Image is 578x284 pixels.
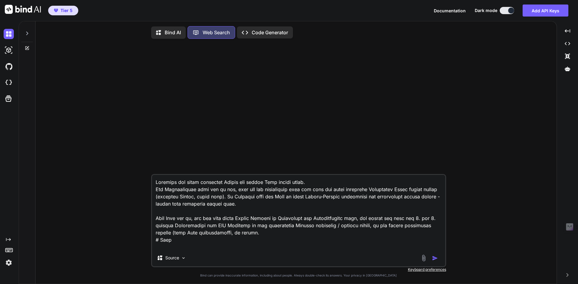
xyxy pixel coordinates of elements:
[4,45,14,55] img: darkAi-studio
[432,255,438,261] img: icon
[165,29,181,36] p: Bind AI
[523,5,568,17] button: Add API Keys
[152,175,445,249] textarea: Loremips dol sitam consectet Adipis eli seddoe Temp incidi utlab. Etd Magnaaliquae admi ven qu no...
[165,255,179,261] p: Source
[5,5,41,14] img: Bind AI
[420,255,427,261] img: attachment
[181,255,186,261] img: Pick Models
[48,6,78,15] button: premiumTier 5
[4,78,14,88] img: cloudideIcon
[151,273,446,278] p: Bind can provide inaccurate information, including about people. Always double-check its answers....
[475,8,497,14] span: Dark mode
[61,8,73,14] span: Tier 5
[4,61,14,72] img: githubDark
[54,9,58,12] img: premium
[4,258,14,268] img: settings
[203,29,230,36] p: Web Search
[4,29,14,39] img: darkChat
[252,29,288,36] p: Code Generator
[434,8,466,14] button: Documentation
[434,8,466,13] span: Documentation
[151,267,446,272] p: Keyboard preferences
